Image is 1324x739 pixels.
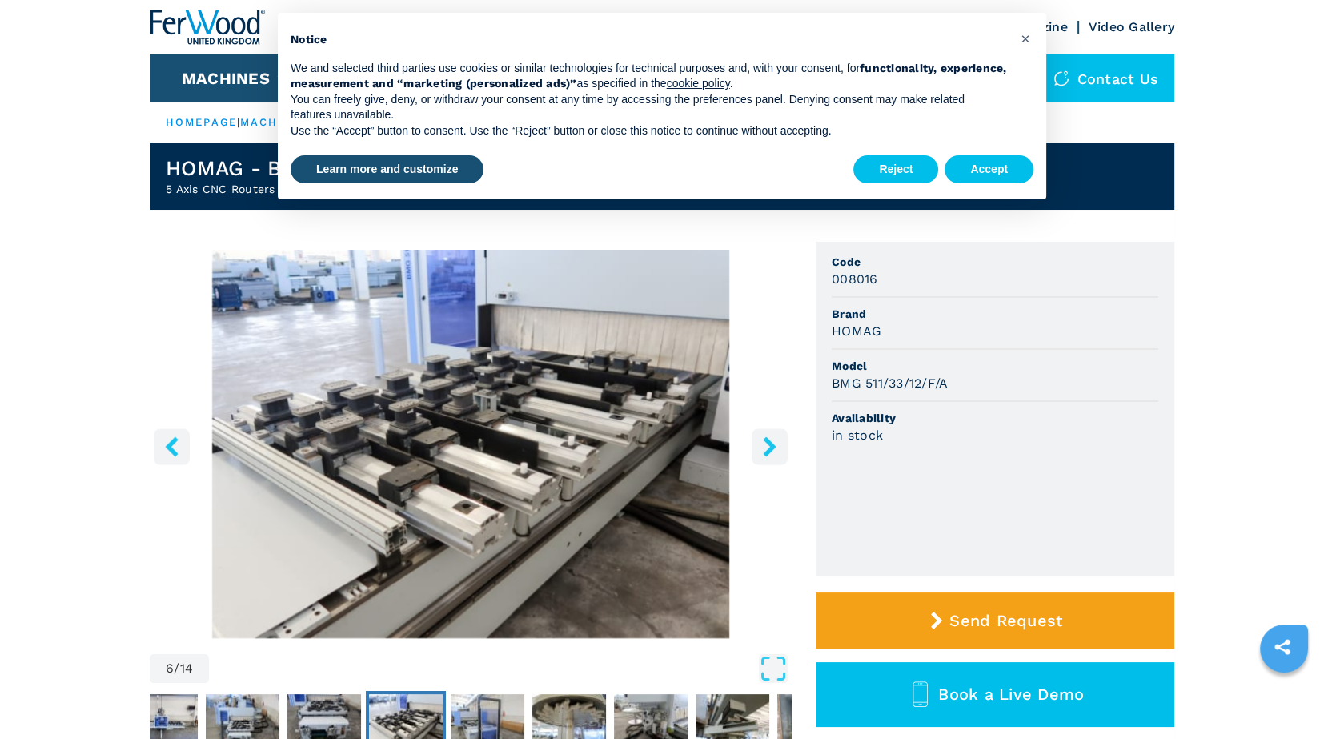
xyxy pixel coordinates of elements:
[1053,70,1069,86] img: Contact us
[667,77,730,90] a: cookie policy
[150,10,265,45] img: Ferwood
[166,181,457,197] h2: 5 Axis CNC Routers
[832,254,1158,270] span: Code
[832,426,883,444] h3: in stock
[949,611,1062,630] span: Send Request
[291,155,483,184] button: Learn more and customize
[1037,54,1175,102] div: Contact us
[832,270,878,288] h3: 008016
[1021,29,1030,48] span: ×
[166,155,457,181] h1: HOMAG - BMG 511/33/12/F/A
[180,662,194,675] span: 14
[166,116,237,128] a: HOMEPAGE
[1089,19,1174,34] a: Video Gallery
[1013,26,1038,51] button: Close this notice
[150,250,792,638] img: 5 Axis CNC Routers HOMAG BMG 511/33/12/F/A
[291,92,1008,123] p: You can freely give, deny, or withdraw your consent at any time by accessing the preferences pane...
[213,654,788,683] button: Open Fullscreen
[291,62,1007,90] strong: functionality, experience, measurement and “marketing (personalized ads)”
[1256,667,1312,727] iframe: Chat
[240,116,309,128] a: machines
[832,410,1158,426] span: Availability
[154,428,190,464] button: left-button
[291,32,1008,48] h2: Notice
[938,685,1084,704] span: Book a Live Demo
[182,69,270,88] button: Machines
[291,123,1008,139] p: Use the “Accept” button to consent. Use the “Reject” button or close this notice to continue with...
[945,155,1033,184] button: Accept
[150,250,792,638] div: Go to Slide 6
[166,662,174,675] span: 6
[816,662,1174,727] button: Book a Live Demo
[174,662,179,675] span: /
[832,358,1158,374] span: Model
[237,116,240,128] span: |
[816,592,1174,649] button: Send Request
[1262,627,1302,667] a: sharethis
[853,155,938,184] button: Reject
[752,428,788,464] button: right-button
[832,306,1158,322] span: Brand
[832,374,948,392] h3: BMG 511/33/12/F/A
[291,61,1008,92] p: We and selected third parties use cookies or similar technologies for technical purposes and, wit...
[832,322,881,340] h3: HOMAG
